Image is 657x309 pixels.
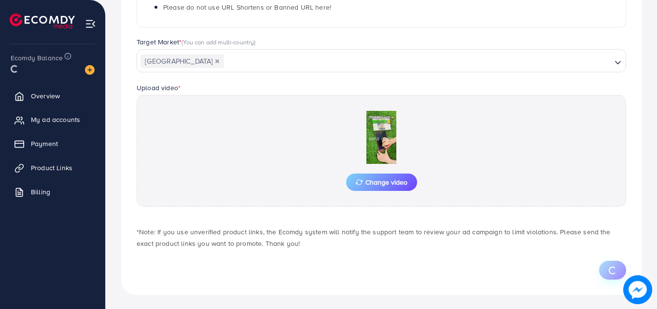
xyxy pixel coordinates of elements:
a: My ad accounts [7,110,98,129]
span: My ad accounts [31,115,80,124]
a: Billing [7,182,98,202]
label: Target Market [137,37,256,47]
span: Product Links [31,163,72,173]
span: (You can add multi-country) [182,38,255,46]
p: *Note: If you use unverified product links, the Ecomdy system will notify the support team to rev... [137,226,626,249]
span: Overview [31,91,60,101]
img: menu [85,18,96,29]
img: logo [10,13,75,28]
span: Please do not use URL Shortens or Banned URL here! [163,2,331,12]
button: Deselect Pakistan [215,59,220,64]
span: [GEOGRAPHIC_DATA] [140,54,224,68]
span: Payment [31,139,58,148]
img: Preview Image [333,111,430,164]
span: Billing [31,187,50,197]
input: Search for option [225,54,611,69]
a: Product Links [7,158,98,177]
div: Search for option [137,49,626,72]
a: Payment [7,134,98,153]
img: image [623,275,652,304]
span: Change video [356,179,407,186]
button: Change video [346,174,417,191]
span: Ecomdy Balance [11,53,63,63]
a: Overview [7,86,98,106]
label: Upload video [137,83,181,93]
img: image [85,65,95,75]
